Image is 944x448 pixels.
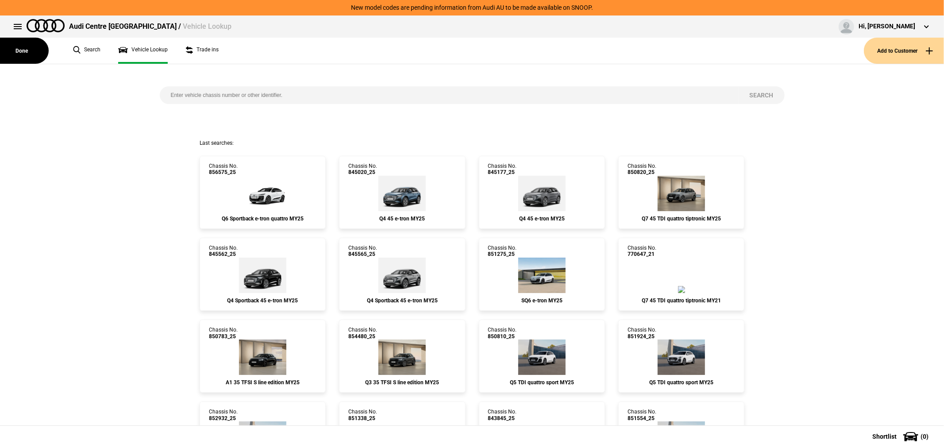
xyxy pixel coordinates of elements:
div: Q4 Sportback 45 e-tron MY25 [348,297,456,304]
div: Chassis No. [209,327,238,340]
img: Audi_4MGAG2_21_FZ_0Q0Q_XP_(Nadin:_C53)_ext.png [678,286,685,293]
span: 850820_25 [628,169,656,175]
span: 845177_25 [488,169,517,175]
span: 845565_25 [348,251,377,257]
div: Q4 45 e-tron MY25 [348,216,456,222]
span: 770647_21 [628,251,656,257]
div: Chassis No. [348,245,377,258]
div: Q4 45 e-tron MY25 [488,216,596,222]
img: Audi_GFBS58_25_GX_2Y2Y_PAH_(Nadin:_C05_PAH)_ext.png [518,258,566,293]
div: Chassis No. [628,327,656,340]
a: Trade ins [185,38,219,64]
img: Audi_GUBAUY_25S_GX_Z9Z9_PAH_5MB_6FJ_WXC_PWL_H65_CB2_(Nadin:_5MB_6FJ_C56_CB2_H65_PAH_PWL_WXC)_ext.png [518,340,566,375]
img: Audi_F4BA53_25_AO_C2C2__(Nadin:_C18_S7E)_ext.png [518,176,566,211]
div: Q5 TDI quattro sport MY25 [628,379,735,386]
div: Chassis No. [628,245,656,258]
span: Shortlist [872,433,897,440]
span: 850810_25 [488,333,517,340]
span: 845562_25 [209,251,238,257]
span: 850783_25 [209,333,238,340]
span: 845020_25 [348,169,377,175]
div: Chassis No. [348,409,377,421]
div: Q3 35 TFSI S line edition MY25 [348,379,456,386]
span: 851554_25 [628,415,656,421]
div: Chassis No. [488,409,517,421]
div: Chassis No. [488,327,517,340]
div: Hi, [PERSON_NAME] [859,22,915,31]
div: Chassis No. [628,409,656,421]
div: Q7 45 TDI quattro tiptronic MY21 [628,297,735,304]
div: Chassis No. [348,327,377,340]
img: Audi_F4BA53_25_AO_5Y5Y_WA7_FB5_PY5_PYY_(Nadin:_C18_FB5_PY5_PYY_S7E_WA7)_ext.png [378,176,426,211]
a: Search [73,38,100,64]
div: A1 35 TFSI S line edition MY25 [209,379,316,386]
img: Audi_4MQAB2_25_MP_3M3M_3FU_PAH_6FJ_(Nadin:_3FU_6FJ_C95_PAH)_ext.png [658,176,705,211]
img: Audi_F3BCCX_25LE_FZ_6Y6Y_3FU_6FJ_3S2_V72_WN8_(Nadin:_3FU_3S2_6FJ_C62_V72_WN8)_ext.png [378,340,426,375]
button: Search [739,86,785,104]
div: Chassis No. [209,163,238,176]
input: Enter vehicle chassis number or other identifier. [160,86,739,104]
img: Audi_GFNA38_25_GX_2Y2Y_WA2_WA7_VW5_PAJ_PYH_V39_(Nadin:_C06_PAJ_PYH_V39_VW5_WA2_WA7)_ext.png [236,176,289,211]
span: 852932_25 [209,415,238,421]
div: Chassis No. [209,245,238,258]
div: Chassis No. [209,409,238,421]
div: Chassis No. [488,163,517,176]
div: Q6 Sportback e-tron quattro MY25 [209,216,316,222]
span: ( 0 ) [921,433,929,440]
span: 851275_25 [488,251,517,257]
span: 851338_25 [348,415,377,421]
img: audi.png [27,19,65,32]
button: Add to Customer [864,38,944,64]
div: Chassis No. [488,245,517,258]
div: Chassis No. [628,163,656,176]
img: Audi_F4NA53_25_AO_2L2L_WA7_FB5_PY5_PYY_(Nadin:_C18_FB5_PY5_PYY_S7E_WA7)_ext.png [378,258,426,293]
a: Vehicle Lookup [118,38,168,64]
span: 851924_25 [628,333,656,340]
img: Audi_GUBAUY_25S_GX_Z9Z9_5MB_WXC_PWL_H65_CB2_(Nadin:_5MB_C56_CB2_H65_PWL_WXC)_ext.png [658,340,705,375]
span: 856575_25 [209,169,238,175]
span: Vehicle Lookup [183,22,231,31]
span: 843845_25 [488,415,517,421]
img: Audi_GBACHG_25_ZV_0E0E_PS1_WA9_PX2_N4M_2Z7_C5Q_(Nadin:_2Z7_C43_C5Q_N4M_PS1_PX2_WA9)_ext.png [239,340,286,375]
div: Q5 TDI quattro sport MY25 [488,379,596,386]
div: Q4 Sportback 45 e-tron MY25 [209,297,316,304]
span: Last searches: [200,140,234,146]
div: Audi Centre [GEOGRAPHIC_DATA] / [69,22,231,31]
img: Audi_F4NA53_25_EI_0E0E_WA7_PWK_PY5_PYY_2FS_(Nadin:_2FS_C18_PWK_PY5_PYY_S7E_WA7)_ext.png [239,258,286,293]
div: Q7 45 TDI quattro tiptronic MY25 [628,216,735,222]
button: Shortlist(0) [859,425,944,448]
div: SQ6 e-tron MY25 [488,297,596,304]
div: Chassis No. [348,163,377,176]
span: 854480_25 [348,333,377,340]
